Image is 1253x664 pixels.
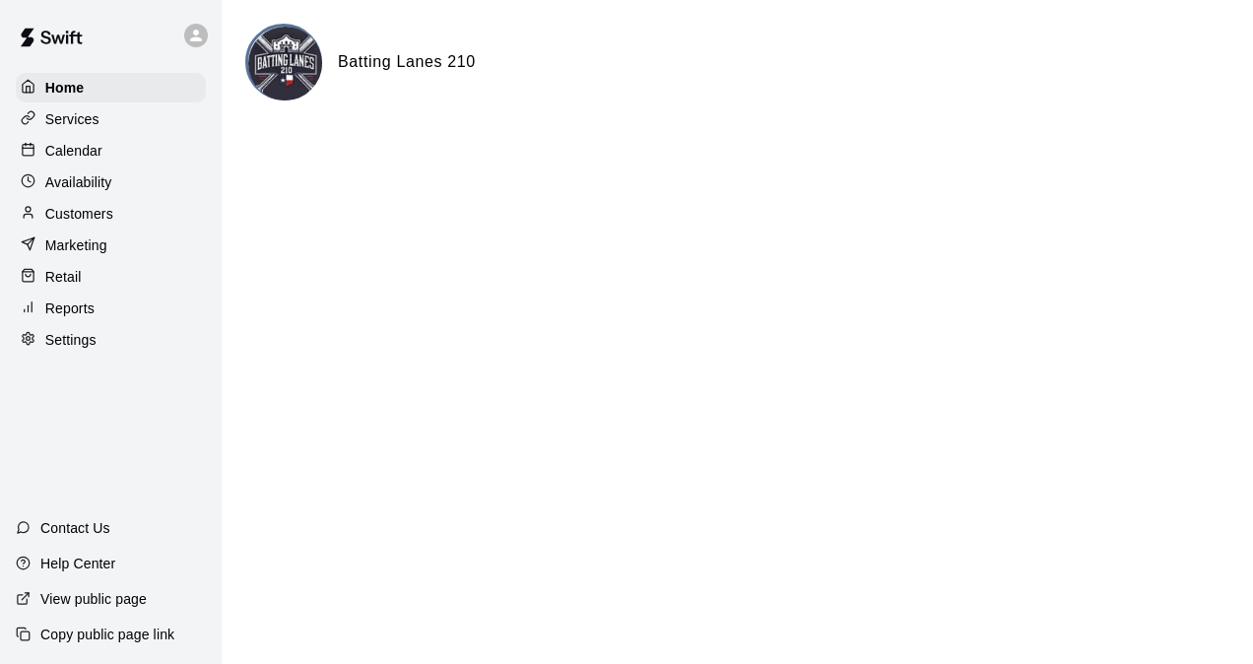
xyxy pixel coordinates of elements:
a: Calendar [16,136,206,166]
a: Retail [16,262,206,292]
p: Calendar [45,141,102,161]
p: Copy public page link [40,625,174,644]
a: Settings [16,325,206,355]
p: Reports [45,299,95,318]
a: Marketing [16,231,206,260]
p: Services [45,109,99,129]
a: Services [16,104,206,134]
p: Contact Us [40,518,110,538]
a: Availability [16,167,206,197]
p: Home [45,78,85,98]
p: View public page [40,589,147,609]
h6: Batting Lanes 210 [338,49,476,75]
a: Customers [16,199,206,229]
p: Marketing [45,235,107,255]
p: Help Center [40,554,115,573]
p: Availability [45,172,112,192]
a: Reports [16,294,206,323]
a: Home [16,73,206,102]
img: Batting Lanes 210 logo [248,27,322,100]
p: Retail [45,267,82,287]
p: Settings [45,330,97,350]
p: Customers [45,204,113,224]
